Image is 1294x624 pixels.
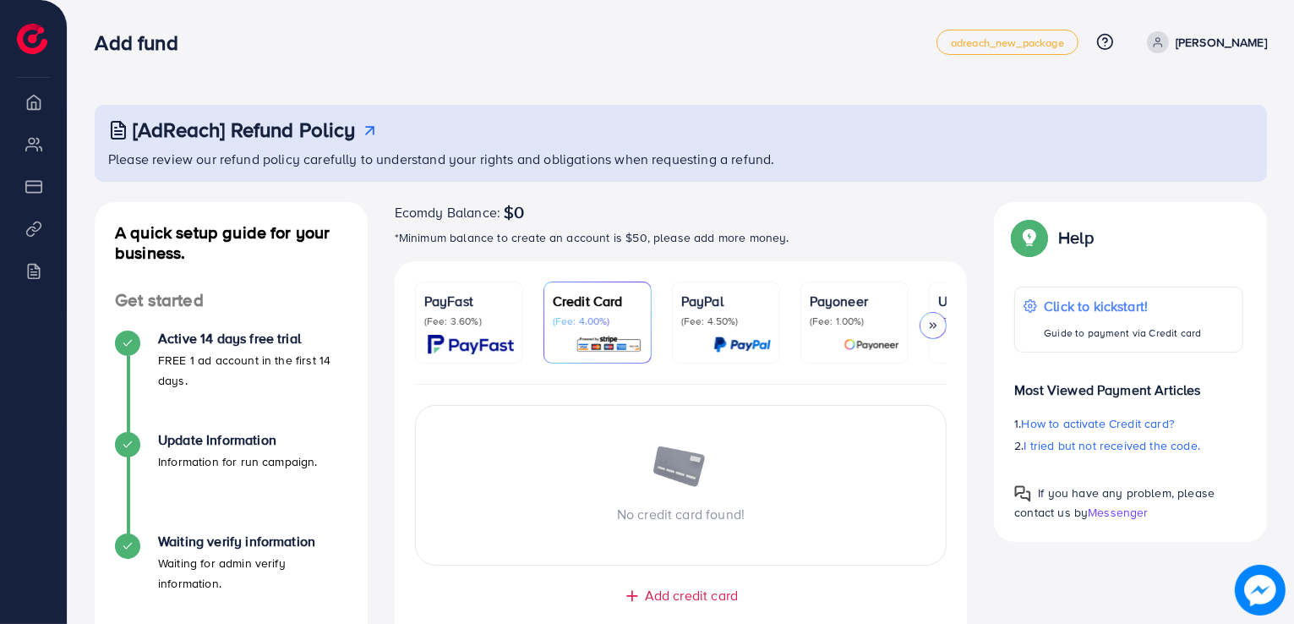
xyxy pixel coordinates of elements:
p: (Fee: 1.00%) [810,315,899,328]
p: *Minimum balance to create an account is $50, please add more money. [395,227,968,248]
p: Most Viewed Payment Articles [1014,366,1243,400]
img: image [652,446,711,490]
span: I tried but not received the code. [1024,437,1200,454]
a: adreach_new_package [936,30,1078,55]
p: Guide to payment via Credit card [1044,323,1201,343]
span: How to activate Credit card? [1022,415,1174,432]
p: PayPal [681,291,771,311]
h3: Add fund [95,30,191,55]
img: Popup guide [1014,222,1045,253]
p: Credit Card [553,291,642,311]
p: No credit card found! [416,504,947,524]
a: [PERSON_NAME] [1140,31,1267,53]
span: Ecomdy Balance: [395,202,500,222]
p: [PERSON_NAME] [1176,32,1267,52]
h4: Active 14 days free trial [158,331,347,347]
p: 1. [1014,413,1243,434]
img: card [844,335,899,354]
p: Please review our refund policy carefully to understand your rights and obligations when requesti... [108,149,1257,169]
img: logo [17,24,47,54]
p: 2. [1014,435,1243,456]
p: (Fee: 3.60%) [424,315,514,328]
p: Information for run campaign. [158,452,318,472]
span: Add credit card [645,586,738,605]
h4: Update Information [158,432,318,448]
img: image [1235,565,1286,616]
p: Click to kickstart! [1044,296,1201,316]
li: Active 14 days free trial [95,331,368,432]
h4: Get started [95,290,368,311]
p: Waiting for admin verify information. [158,553,347,594]
img: card [428,335,514,354]
li: Update Information [95,432,368,534]
h4: A quick setup guide for your business. [95,222,368,263]
p: Help [1058,227,1094,248]
img: Popup guide [1014,485,1031,502]
img: card [576,335,642,354]
p: PayFast [424,291,514,311]
p: USDT [938,291,1028,311]
h3: [AdReach] Refund Policy [133,118,356,142]
span: If you have any problem, please contact us by [1014,484,1215,521]
p: Payoneer [810,291,899,311]
span: $0 [504,202,524,222]
span: Messenger [1088,504,1148,521]
img: card [713,335,771,354]
p: FREE 1 ad account in the first 14 days. [158,350,347,391]
p: (Fee: 4.00%) [553,315,642,328]
span: adreach_new_package [951,37,1064,48]
p: (Fee: 4.50%) [681,315,771,328]
h4: Waiting verify information [158,534,347,550]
